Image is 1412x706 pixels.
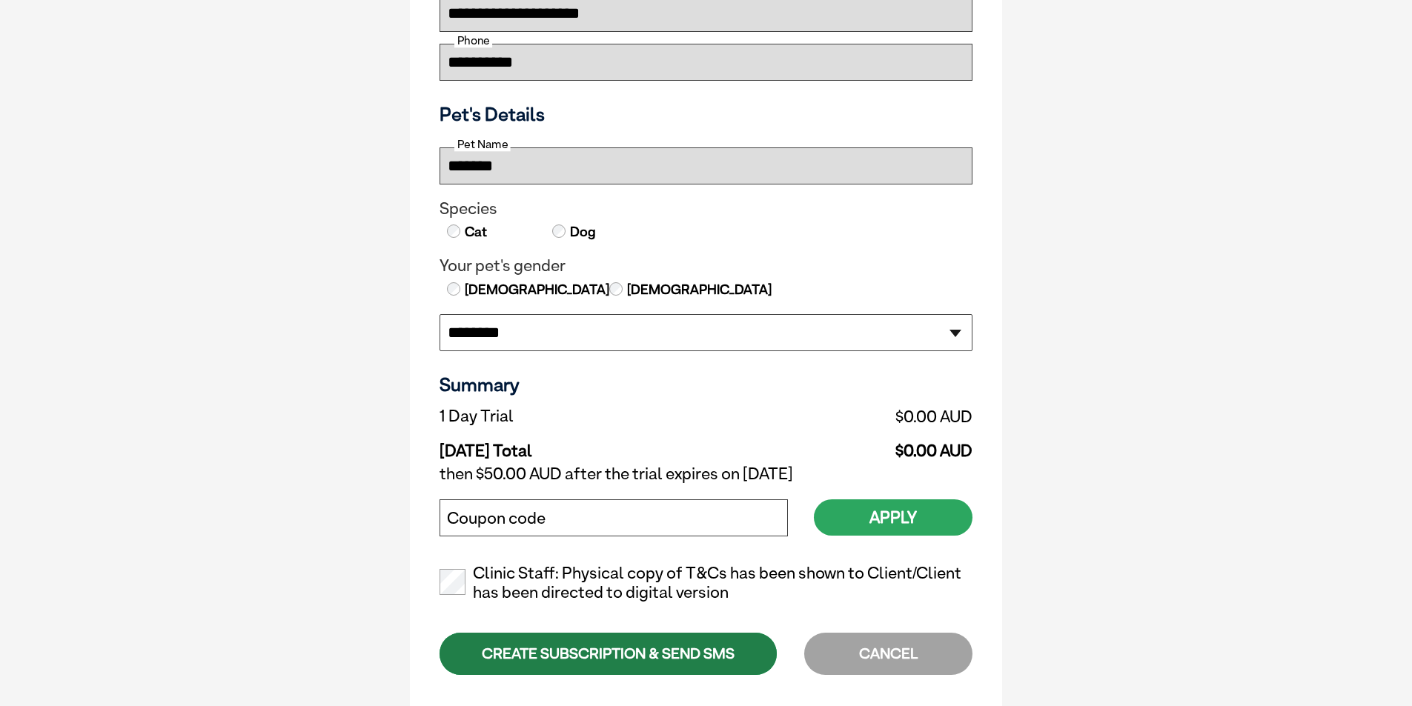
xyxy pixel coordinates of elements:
[440,373,972,396] h3: Summary
[814,499,972,536] button: Apply
[447,509,546,528] label: Coupon code
[454,34,492,47] label: Phone
[440,430,729,461] td: [DATE] Total
[440,461,972,487] td: then $50.00 AUD after the trial expires on [DATE]
[729,403,972,430] td: $0.00 AUD
[440,633,777,675] div: CREATE SUBSCRIPTION & SEND SMS
[440,569,465,595] input: Clinic Staff: Physical copy of T&Cs has been shown to Client/Client has been directed to digital ...
[440,256,972,276] legend: Your pet's gender
[804,633,972,675] div: CANCEL
[729,430,972,461] td: $0.00 AUD
[434,103,978,125] h3: Pet's Details
[440,564,972,602] label: Clinic Staff: Physical copy of T&Cs has been shown to Client/Client has been directed to digital ...
[440,403,729,430] td: 1 Day Trial
[440,199,972,219] legend: Species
